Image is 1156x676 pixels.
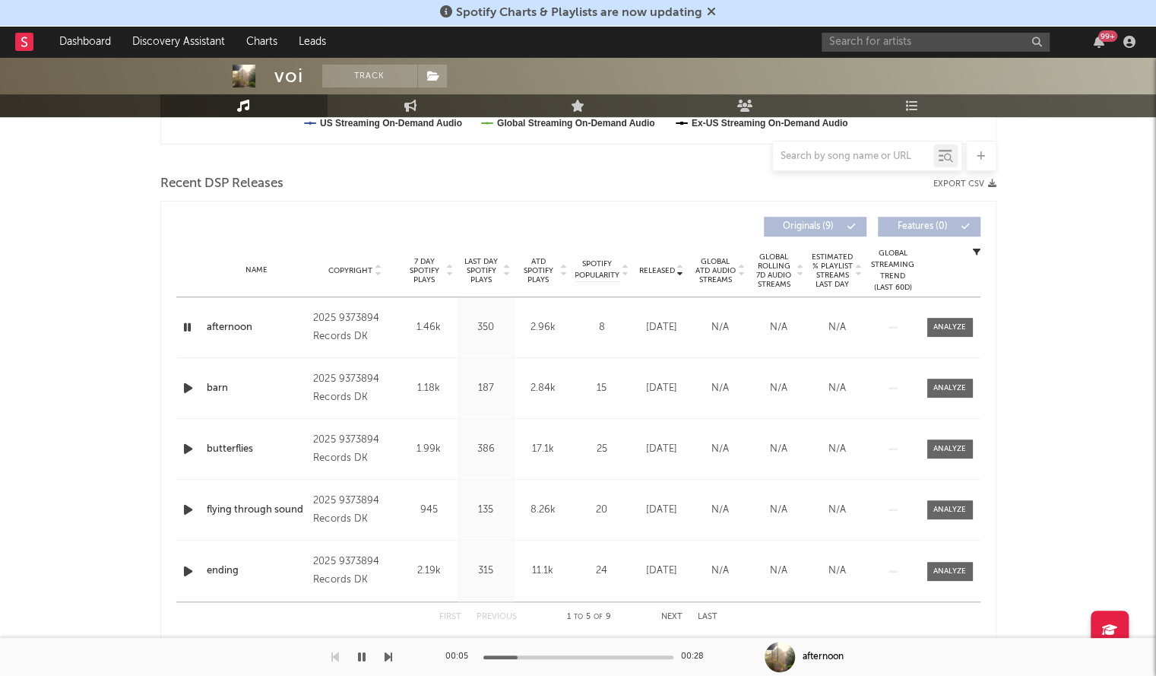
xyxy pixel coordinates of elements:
[320,118,462,129] text: US Streaming On-Demand Audio
[695,320,746,335] div: N/A
[753,503,804,518] div: N/A
[575,563,629,579] div: 24
[236,27,288,57] a: Charts
[753,320,804,335] div: N/A
[636,381,687,396] div: [DATE]
[518,563,568,579] div: 11.1k
[707,7,716,19] span: Dismiss
[636,442,687,457] div: [DATE]
[764,217,866,236] button: Originals(9)
[404,563,454,579] div: 2.19k
[803,650,844,664] div: afternoon
[812,381,863,396] div: N/A
[461,503,511,518] div: 135
[322,65,417,87] button: Track
[773,151,933,163] input: Search by song name or URL
[636,320,687,335] div: [DATE]
[518,320,568,335] div: 2.96k
[461,257,502,284] span: Last Day Spotify Plays
[575,381,629,396] div: 15
[575,503,629,518] div: 20
[404,381,454,396] div: 1.18k
[496,118,654,129] text: Global Streaming On-Demand Audio
[1094,36,1104,48] button: 99+
[207,320,306,335] a: afternoon
[404,320,454,335] div: 1.46k
[639,266,675,275] span: Released
[547,608,631,627] div: 1 5 9
[328,266,372,275] span: Copyright
[439,613,461,621] button: First
[812,320,863,335] div: N/A
[207,563,306,579] a: ending
[695,503,746,518] div: N/A
[274,65,303,87] div: voi
[933,179,996,189] button: Export CSV
[313,431,396,468] div: 2025 9373894 Records DK
[753,252,795,289] span: Global Rolling 7D Audio Streams
[575,259,619,281] span: Spotify Popularity
[461,442,511,457] div: 386
[636,503,687,518] div: [DATE]
[695,257,736,284] span: Global ATD Audio Streams
[812,563,863,579] div: N/A
[812,252,854,289] span: Estimated % Playlist Streams Last Day
[695,381,746,396] div: N/A
[518,503,568,518] div: 8.26k
[518,257,559,284] span: ATD Spotify Plays
[313,553,396,589] div: 2025 9373894 Records DK
[636,563,687,579] div: [DATE]
[461,563,511,579] div: 315
[477,613,517,621] button: Previous
[698,613,717,621] button: Last
[461,320,511,335] div: 350
[456,7,702,19] span: Spotify Charts & Playlists are now updating
[207,503,306,518] a: flying through sound
[681,648,711,666] div: 00:28
[695,442,746,457] div: N/A
[518,381,568,396] div: 2.84k
[404,503,454,518] div: 945
[574,614,583,620] span: to
[888,222,958,231] span: Features ( 0 )
[207,265,306,276] div: Name
[518,442,568,457] div: 17.1k
[812,442,863,457] div: N/A
[207,442,306,457] a: butterflies
[661,613,683,621] button: Next
[753,442,804,457] div: N/A
[594,614,603,620] span: of
[870,248,916,294] div: Global Streaming Trend (Last 60D)
[575,442,629,457] div: 25
[288,27,337,57] a: Leads
[207,381,306,396] a: barn
[160,175,283,193] span: Recent DSP Releases
[878,217,980,236] button: Features(0)
[695,563,746,579] div: N/A
[122,27,236,57] a: Discovery Assistant
[1098,30,1117,42] div: 99 +
[404,442,454,457] div: 1.99k
[822,33,1050,52] input: Search for artists
[313,492,396,528] div: 2025 9373894 Records DK
[774,222,844,231] span: Originals ( 9 )
[49,27,122,57] a: Dashboard
[812,503,863,518] div: N/A
[313,370,396,407] div: 2025 9373894 Records DK
[753,381,804,396] div: N/A
[445,648,476,666] div: 00:05
[691,118,847,129] text: Ex-US Streaming On-Demand Audio
[313,309,396,346] div: 2025 9373894 Records DK
[404,257,445,284] span: 7 Day Spotify Plays
[575,320,629,335] div: 8
[753,563,804,579] div: N/A
[461,381,511,396] div: 187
